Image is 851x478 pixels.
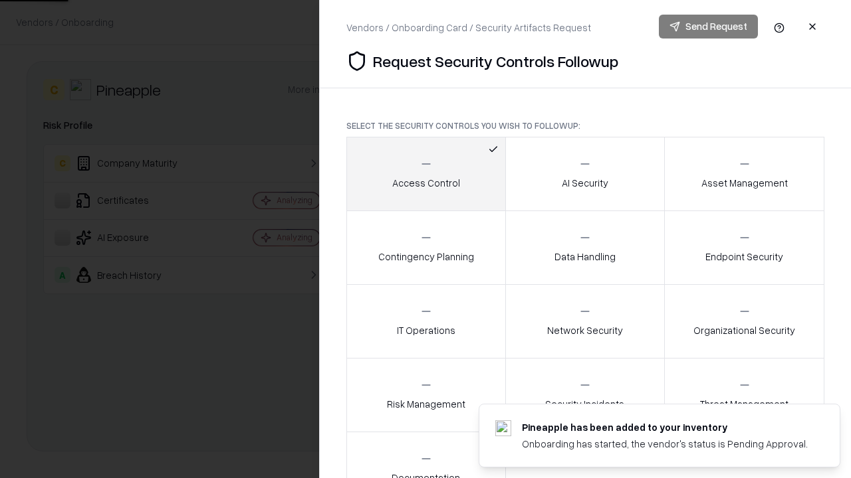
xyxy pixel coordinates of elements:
p: AI Security [562,176,608,190]
p: Request Security Controls Followup [373,50,618,72]
p: IT Operations [397,323,455,337]
div: Onboarding has started, the vendor's status is Pending Approval. [522,437,808,451]
button: Organizational Security [664,284,824,358]
p: Risk Management [387,397,465,411]
div: Vendors / Onboarding Card / Security Artifacts Request [346,21,591,35]
button: Asset Management [664,137,824,211]
p: Access Control [392,176,460,190]
p: Security Incidents [545,397,624,411]
div: Pineapple has been added to your inventory [522,420,808,434]
button: IT Operations [346,284,506,358]
p: Network Security [547,323,623,337]
p: Data Handling [554,250,616,264]
button: Access Control [346,137,506,211]
p: Threat Management [700,397,789,411]
button: Contingency Planning [346,210,506,285]
p: Organizational Security [693,323,795,337]
p: Endpoint Security [705,250,783,264]
button: Endpoint Security [664,210,824,285]
button: Threat Management [664,358,824,432]
button: Risk Management [346,358,506,432]
img: pineappleenergy.com [495,420,511,436]
p: Select the security controls you wish to followup: [346,120,824,131]
button: Network Security [505,284,666,358]
button: Security Incidents [505,358,666,432]
button: Data Handling [505,210,666,285]
p: Contingency Planning [378,250,474,264]
button: AI Security [505,137,666,211]
p: Asset Management [701,176,788,190]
